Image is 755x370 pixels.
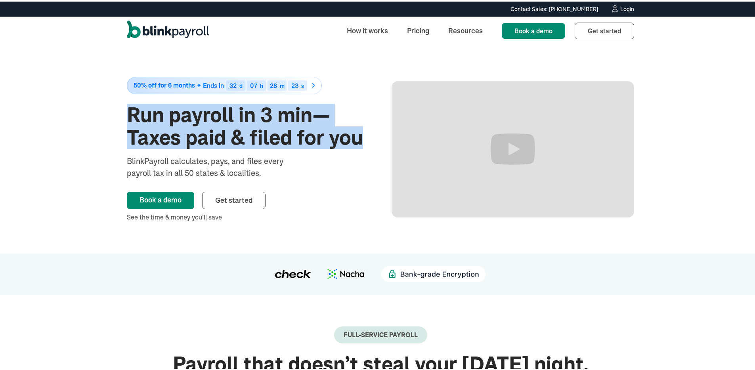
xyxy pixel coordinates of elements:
[442,21,489,38] a: Resources
[575,21,634,38] a: Get started
[239,82,243,87] div: d
[127,154,304,177] div: BlinkPayroll calculates, pays, and files every payroll tax in all 50 states & localities.
[340,21,394,38] a: How it works
[401,21,436,38] a: Pricing
[280,82,285,87] div: m
[291,80,298,88] span: 23
[510,4,598,12] div: Contact Sales: [PHONE_NUMBER]
[229,80,237,88] span: 32
[134,80,195,87] span: 50% off for 6 months
[202,190,266,208] a: Get started
[127,19,209,40] a: home
[127,75,369,93] a: 50% off for 6 monthsEnds in32d07h28m23s
[514,25,552,33] span: Book a demo
[611,3,634,12] a: Login
[344,330,418,337] div: Full-Service payroll
[270,80,277,88] span: 28
[392,80,634,216] iframe: Run Payroll in 3 min with BlinkPayroll
[620,5,634,10] div: Login
[502,21,565,37] a: Book a demo
[127,211,369,220] div: See the time & money you’ll save
[250,80,257,88] span: 07
[260,82,263,87] div: h
[203,80,224,88] span: Ends in
[301,82,304,87] div: s
[127,102,369,147] h1: Run payroll in 3 min—Taxes paid & filed for you
[215,194,252,203] span: Get started
[588,25,621,33] span: Get started
[127,190,194,208] a: Book a demo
